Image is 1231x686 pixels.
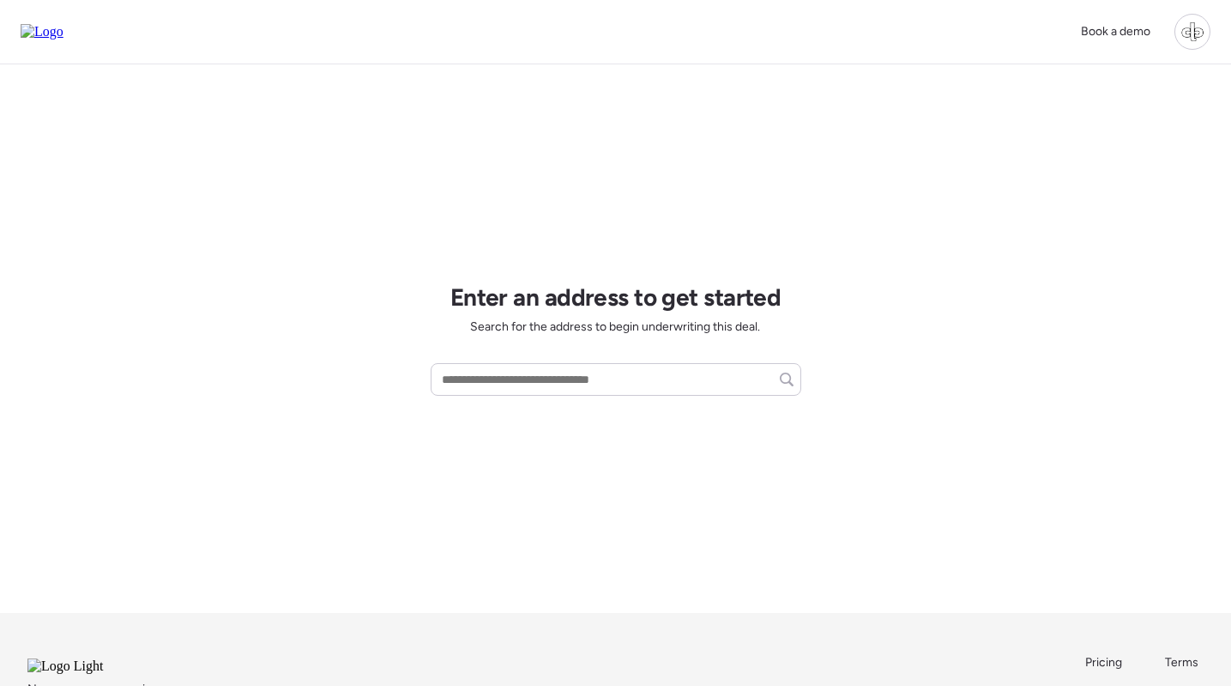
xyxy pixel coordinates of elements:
[470,319,760,336] span: Search for the address to begin underwriting this deal.
[450,282,781,312] h1: Enter an address to get started
[27,659,149,674] img: Logo Light
[1085,654,1124,671] a: Pricing
[1081,24,1150,39] span: Book a demo
[1165,655,1198,670] span: Terms
[1165,654,1204,671] a: Terms
[21,24,63,39] img: Logo
[1085,655,1122,670] span: Pricing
